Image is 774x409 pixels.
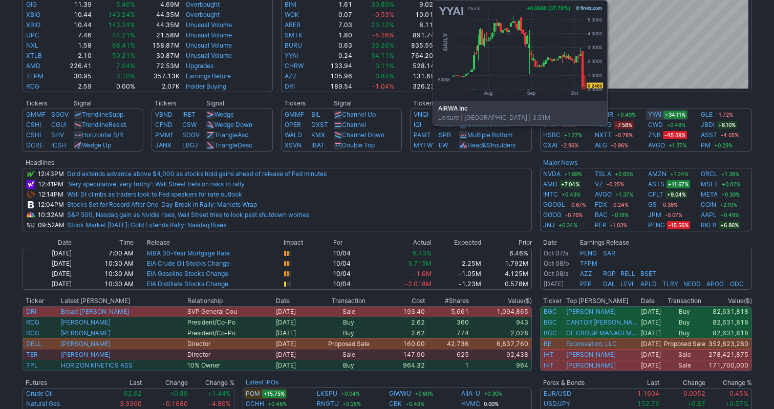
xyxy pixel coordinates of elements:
a: POM [246,389,260,399]
a: HORIZON KINETICS ASS [61,361,133,369]
span: 7.04% [116,62,135,70]
a: GMMF [26,111,46,118]
span: 0.84% [375,72,394,80]
span: -1.03% [609,221,629,229]
a: XTLB [26,52,42,59]
a: SMTK [285,31,303,39]
span: 44.21% [112,31,135,39]
a: CANTOR [PERSON_NAME] [566,318,638,327]
a: Oct 08/a [544,270,569,277]
a: [PERSON_NAME] [61,318,111,326]
a: Stock Market [DATE]: Gold Extends Rally; Nasdaq Rises [67,221,226,229]
a: RNGTU [317,399,339,409]
a: BIL [311,111,320,118]
a: Oct 07/a [544,249,569,257]
span: +7.04% [560,180,581,188]
a: DELL [26,340,41,348]
a: GOOGL [543,200,565,210]
a: IQI [414,121,421,128]
a: LEVI [620,280,633,288]
a: Wedge [214,111,234,118]
span: -0.24% [609,201,630,209]
th: Impact [283,238,333,248]
a: S&P 500, Nasdaq gain as Nvidia rises, Wall Street tries to look past shutdown worries [67,211,309,219]
a: Insider Buying [186,82,226,90]
span: +0.48% [665,121,687,129]
span: -4.05% [719,131,740,139]
th: Signal [333,98,402,109]
span: +1.69% [563,170,584,178]
a: IHT [544,351,554,358]
a: BE [544,340,551,348]
span: Desc. [238,141,254,149]
div: Leisure | [GEOGRAPHIC_DATA] | 3.51M [433,101,607,125]
img: chart.ashx [437,5,603,97]
td: 10.44 [56,10,92,20]
span: 143.24% [108,11,135,18]
td: 0.63 [317,40,353,51]
td: 105.96 [317,71,353,81]
span: +0.30% [720,190,741,199]
span: -45.59% [663,131,687,139]
b: Major News [543,159,577,166]
span: +1.37% [667,141,688,149]
a: 'Very speculative, very frothy': Wall Street frets on risks to rally [67,180,245,188]
a: [PERSON_NAME] [566,361,616,370]
span: 143.24% [108,21,135,29]
td: 0.24 [317,51,353,61]
td: 8.11M [395,20,439,30]
a: Channel Down [342,131,384,139]
a: Double Top [342,141,375,149]
a: Unusual Volume [186,31,232,39]
td: 12:14PM [36,189,67,200]
a: RCG [26,318,39,326]
a: ZNB [648,130,661,140]
a: GIG [26,1,37,8]
span: 5.46% [116,1,135,8]
a: MSFT [701,179,718,189]
a: Earnings Before [186,72,231,80]
td: 0.00% [92,81,136,92]
a: PM [701,140,711,150]
a: AVGO [648,140,665,150]
td: 1.58 [56,40,92,51]
span: -0.07% [663,211,684,219]
b: Latest IPOs [246,378,278,386]
span: +0.48% [719,211,741,219]
a: KMX [311,131,325,139]
span: -15.56% [667,221,690,229]
a: APLD [640,280,657,288]
span: -0.76% [564,211,584,219]
span: +6.86% [719,221,740,229]
a: JPM [648,210,661,220]
b: AiRWA Inc [438,104,602,113]
td: 7.03 [317,20,353,30]
a: GXAI [543,140,557,150]
a: Wall St climbs as traders look to Fed speakers for rate outlook [67,190,242,198]
span: -0.67% [567,201,588,209]
a: PEP [580,280,592,288]
span: -0.53% [372,11,394,18]
a: CBK [389,399,402,409]
a: [PERSON_NAME] [566,351,616,359]
a: TrendlineSupp. [82,111,125,118]
th: Tickers [23,98,74,109]
a: JBDI [701,120,715,130]
td: 326.23K [395,81,439,92]
a: COIN [701,200,716,210]
a: MBA 30-Year Mortgage Rate [147,249,230,257]
span: +1.24% [669,170,690,178]
a: PMMF [155,131,174,139]
span: +0.18% [610,211,630,219]
a: YYAI [285,52,298,59]
a: SHV [51,131,64,139]
th: Tickers [410,98,458,109]
a: TER [26,351,38,358]
td: 44.35M [136,20,180,30]
a: [PERSON_NAME] [61,340,111,348]
a: BAC [595,210,608,220]
a: CCHH [246,399,264,409]
span: 68.41% [112,41,135,49]
a: Wedge Down [214,121,252,128]
a: ICSH [51,141,66,149]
